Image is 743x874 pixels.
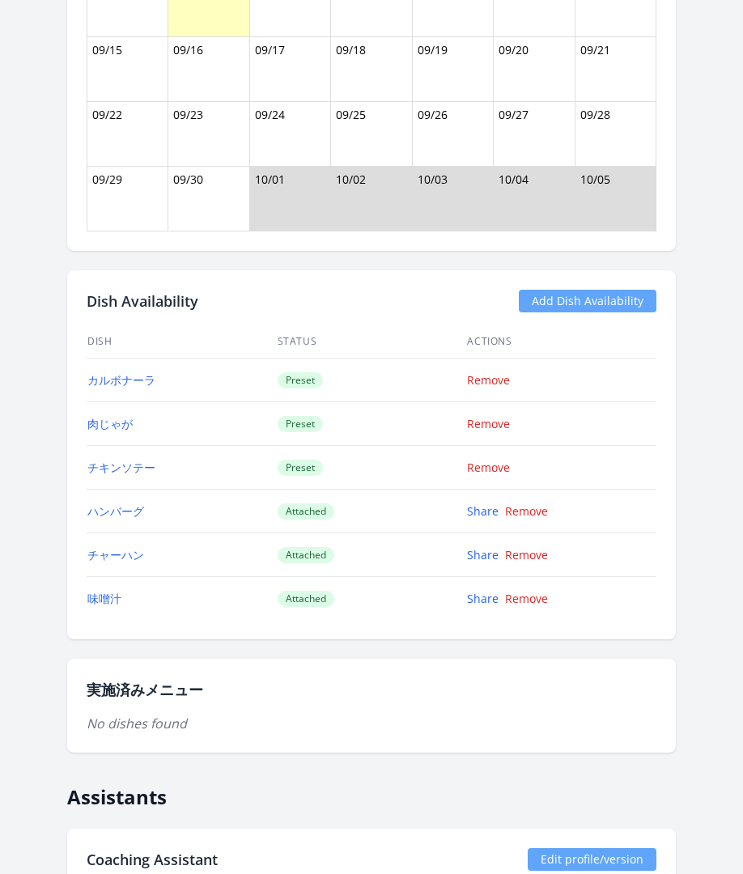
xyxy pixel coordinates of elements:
a: ハンバーグ [87,503,144,519]
td: 09/16 [168,37,249,102]
td: 09/19 [412,37,493,102]
th: Actions [466,325,656,359]
td: 10/02 [331,167,412,231]
td: 10/01 [249,167,330,231]
td: 09/15 [87,37,168,102]
h2: 実施済みメニュー [87,678,656,701]
span: Preset [278,372,323,388]
a: Remove [505,503,548,519]
a: Remove [505,547,548,562]
p: No dishes found [87,714,656,733]
td: 10/04 [494,167,575,231]
a: Share [467,591,499,606]
td: 09/25 [331,102,412,167]
a: 味噌汁 [87,591,121,606]
a: 肉じゃが [87,416,133,431]
td: 09/22 [87,102,168,167]
h2: Coaching Assistant [87,848,218,871]
a: Share [467,503,499,519]
td: 09/18 [331,37,412,102]
td: 10/03 [412,167,493,231]
span: Preset [278,416,323,432]
th: Dish [87,325,277,359]
span: Preset [278,460,323,476]
a: Remove [505,591,548,606]
td: 09/17 [249,37,330,102]
a: Remove [467,460,510,475]
h2: Assistants [67,772,676,809]
a: Add Dish Availability [519,290,656,312]
td: 09/27 [494,102,575,167]
a: チャーハン [87,547,144,562]
span: Attached [278,547,334,563]
span: Attached [278,503,334,520]
td: 09/26 [412,102,493,167]
td: 09/30 [168,167,249,231]
a: Edit profile/version [528,848,656,871]
a: Remove [467,372,510,388]
td: 09/28 [575,102,656,167]
td: 09/21 [575,37,656,102]
a: Share [467,547,499,562]
td: 09/29 [87,167,168,231]
td: 09/23 [168,102,249,167]
span: Attached [278,591,334,607]
td: 09/24 [249,102,330,167]
a: Remove [467,416,510,431]
a: チキンソテー [87,460,155,475]
th: Status [277,325,467,359]
a: カルボナーラ [87,372,155,388]
td: 09/20 [494,37,575,102]
td: 10/05 [575,167,656,231]
h2: Dish Availability [87,290,198,312]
